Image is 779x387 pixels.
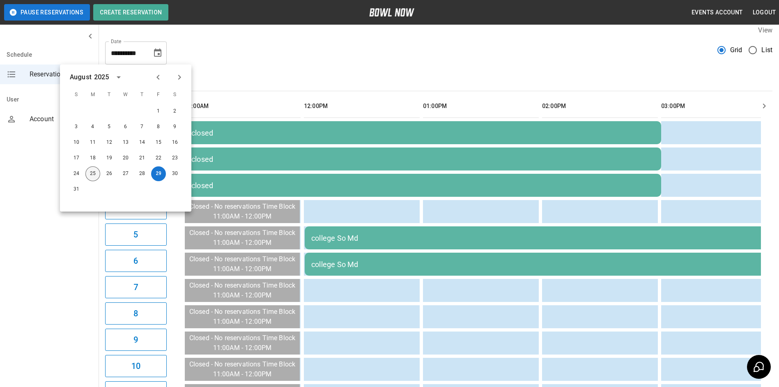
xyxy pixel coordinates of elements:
span: S [69,87,84,103]
button: Aug 24, 2025 [69,166,84,181]
button: Aug 27, 2025 [118,166,133,181]
button: Aug 17, 2025 [69,151,84,166]
button: Events Account [688,5,746,20]
th: 02:00PM [542,94,658,118]
button: Aug 8, 2025 [151,120,166,134]
button: calendar view is open, switch to year view [112,70,126,84]
button: Aug 10, 2025 [69,135,84,150]
button: Aug 28, 2025 [135,166,149,181]
span: T [102,87,117,103]
span: Grid [730,45,742,55]
button: Aug 29, 2025 [151,166,166,181]
span: W [118,87,133,103]
div: college So Md [311,260,774,269]
button: Aug 19, 2025 [102,151,117,166]
h6: 10 [131,359,140,373]
span: List [761,45,772,55]
button: Aug 16, 2025 [168,135,182,150]
h6: 7 [133,281,138,294]
button: Aug 6, 2025 [118,120,133,134]
th: 12:00PM [304,94,420,118]
div: closed [191,129,655,137]
div: college So Md [311,234,774,242]
button: Aug 4, 2025 [85,120,100,134]
button: Aug 25, 2025 [85,166,100,181]
th: 11:00AM [185,94,301,118]
span: Reservations [30,69,92,79]
span: S [168,87,182,103]
span: F [151,87,166,103]
button: Aug 2, 2025 [168,104,182,119]
button: Next month [172,70,186,84]
button: Choose date, selected date is Aug 29, 2025 [149,45,166,61]
h6: 8 [133,307,138,320]
button: Pause Reservations [4,4,90,21]
button: 6 [105,250,167,272]
button: Aug 12, 2025 [102,135,117,150]
button: Aug 15, 2025 [151,135,166,150]
button: Aug 31, 2025 [69,182,84,197]
button: Aug 9, 2025 [168,120,182,134]
button: Aug 22, 2025 [151,151,166,166]
button: Create Reservation [93,4,168,21]
button: Aug 21, 2025 [135,151,149,166]
h6: 6 [133,254,138,267]
button: Aug 23, 2025 [168,151,182,166]
button: Aug 18, 2025 [85,151,100,166]
img: logo [369,8,414,16]
button: Aug 30, 2025 [168,166,182,181]
button: Aug 1, 2025 [151,104,166,119]
div: 2025 [94,72,109,82]
button: Aug 3, 2025 [69,120,84,134]
button: 5 [105,223,167,246]
h6: 9 [133,333,138,346]
button: 10 [105,355,167,377]
div: August [70,72,92,82]
button: Aug 13, 2025 [118,135,133,150]
button: Aug 26, 2025 [102,166,117,181]
button: 8 [105,302,167,325]
button: Aug 7, 2025 [135,120,149,134]
span: Account [30,114,92,124]
button: Aug 11, 2025 [85,135,100,150]
span: M [85,87,100,103]
div: inventory tabs [105,71,772,91]
h6: 5 [133,228,138,241]
button: 7 [105,276,167,298]
span: T [135,87,149,103]
button: Logout [749,5,779,20]
button: Aug 20, 2025 [118,151,133,166]
div: closed [191,155,655,164]
div: closed [191,181,655,190]
button: Aug 14, 2025 [135,135,149,150]
button: 9 [105,329,167,351]
label: View [758,26,772,34]
button: Previous month [151,70,165,84]
button: Aug 5, 2025 [102,120,117,134]
th: 01:00PM [423,94,539,118]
